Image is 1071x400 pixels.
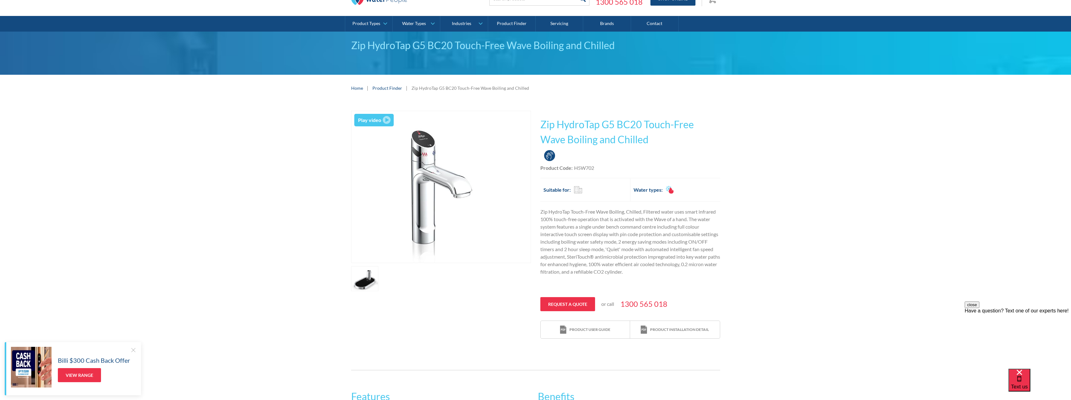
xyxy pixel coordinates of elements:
[650,327,709,332] div: Product installation detail
[412,85,529,91] div: Zip HydroTap G5 BC20 Touch-Free Wave Boiling and Chilled
[351,266,379,291] a: open lightbox
[631,16,679,32] a: Contact
[58,356,130,365] h5: Billi $300 Cash Back Offer
[569,327,610,332] div: Product user guide
[365,111,517,263] img: Zip HydroTap G5 BC20 Touch-Free Wave Boiling and Chilled
[630,321,720,339] a: print iconProduct installation detail
[11,347,52,387] img: Billi $300 Cash Back Offer
[540,165,573,171] strong: Product Code:
[601,300,614,308] p: or call
[440,16,488,32] a: Industries
[58,368,101,382] a: View Range
[540,208,720,276] p: Zip HydroTap Touch-Free Wave Boiling, Chilled, Filtered water uses smart infrared 100% touch-free...
[965,301,1071,377] iframe: podium webchat widget prompt
[452,21,471,26] div: Industries
[574,164,594,172] div: H5W702
[345,16,392,32] a: Product Types
[541,321,630,339] a: print iconProduct user guide
[354,114,394,126] a: open lightbox
[1008,369,1071,400] iframe: podium webchat widget bubble
[543,186,571,194] h2: Suitable for:
[634,186,663,194] h2: Water types:
[351,111,531,263] a: open lightbox
[366,84,369,92] div: |
[352,21,380,26] div: Product Types
[402,21,426,26] div: Water Types
[540,297,595,311] a: Request a quote
[536,16,583,32] a: Servicing
[488,16,536,32] a: Product Finder
[641,326,647,334] img: print icon
[372,85,402,91] a: Product Finder
[351,85,363,91] a: Home
[620,298,667,310] a: 1300 565 018
[393,16,440,32] a: Water Types
[351,38,720,53] div: Zip HydroTap G5 BC20 Touch-Free Wave Boiling and Chilled
[560,326,566,334] img: print icon
[583,16,631,32] a: Brands
[358,116,381,124] div: Play video
[405,84,408,92] div: |
[540,117,720,147] h1: Zip HydroTap G5 BC20 Touch-Free Wave Boiling and Chilled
